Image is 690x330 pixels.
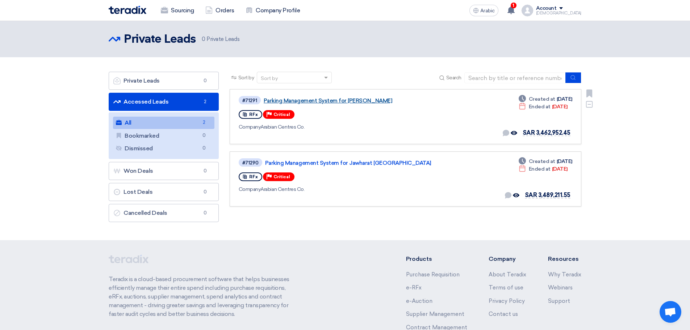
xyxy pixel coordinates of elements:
font: Critical [273,174,290,179]
font: Accessed Leads [124,98,168,105]
a: Privacy Policy [489,298,525,304]
a: Why Teradix [548,271,581,278]
font: Created at [529,96,555,102]
font: Sort by [261,75,278,82]
font: 0 [202,145,206,151]
img: Teradix logo [109,6,146,14]
a: Accessed Leads2 [109,93,219,111]
a: e-RFx [406,284,422,291]
font: 0 [204,78,207,83]
font: 2 [204,99,206,104]
a: Parking Management System for Jawharat [GEOGRAPHIC_DATA] [265,160,446,166]
a: Won Deals0 [109,162,219,180]
font: Dismissed [125,145,153,152]
a: Sourcing [155,3,200,18]
font: Search [446,75,461,81]
div: Open chat [660,301,681,323]
font: Parking Management System for Jawharat [GEOGRAPHIC_DATA] [265,160,431,166]
font: 0 [202,36,205,42]
font: [DATE] [552,104,568,110]
font: 1 [513,3,514,8]
font: Created at [529,158,555,164]
font: Account [536,5,557,11]
font: Parking Management System for [PERSON_NAME] [264,97,392,104]
font: 2 [203,120,205,125]
font: Company Profile [256,7,300,14]
button: Arabic [469,5,498,16]
font: [DATE] [557,96,572,102]
a: Terms of use [489,284,523,291]
font: Arabic [480,8,495,14]
font: Teradix is ​​a cloud-based procurement software that helps businesses efficiently manage their en... [109,276,289,317]
a: Orders [200,3,240,18]
a: About Teradix [489,271,526,278]
font: 0 [204,210,207,216]
font: Private Leads [124,77,160,84]
font: RFx [249,112,258,117]
font: Private Leads [206,36,239,42]
font: Private Leads [124,34,196,45]
input: Search by title or reference number [464,72,566,83]
font: [DATE] [552,166,568,172]
font: #71291 [242,98,257,103]
font: Cancelled Deals [124,209,167,216]
font: 0 [204,168,207,174]
a: Lost Deals0 [109,183,219,201]
img: profile_test.png [522,5,533,16]
font: Critical [273,112,290,117]
a: Supplier Management [406,311,464,317]
a: e-Auction [406,298,432,304]
font: Company [239,124,261,130]
font: Company [239,186,261,192]
font: Ended at [529,104,551,110]
a: Cancelled Deals0 [109,204,219,222]
font: #71290 [242,160,259,166]
font: [DEMOGRAPHIC_DATA] [536,11,581,16]
font: Won Deals [124,167,153,174]
font: Sourcing [171,7,194,14]
font: Products [406,255,432,262]
a: Contact us [489,311,518,317]
font: Company [489,255,516,262]
font: Lost Deals [124,188,152,195]
font: Sort by [238,75,254,81]
font: All [125,119,131,126]
font: Orders [216,7,234,14]
font: 0 [202,133,206,138]
font: Arabian Centres Co. [260,124,305,130]
a: Support [548,298,570,304]
font: SAR 3,489,211.55 [525,192,570,199]
font: RFx [249,174,258,179]
a: Private Leads0 [109,72,219,90]
font: Ended at [529,166,551,172]
a: Webinars [548,284,573,291]
font: SAR 3,462,952.45 [523,129,570,136]
a: Parking Management System for [PERSON_NAME] [264,97,445,104]
font: Resources [548,255,579,262]
font: Bookmarked [125,132,159,139]
font: [DATE] [557,158,572,164]
a: Purchase Requisition [406,271,460,278]
font: Arabian Centres Co. [260,186,305,192]
font: 0 [204,189,207,195]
